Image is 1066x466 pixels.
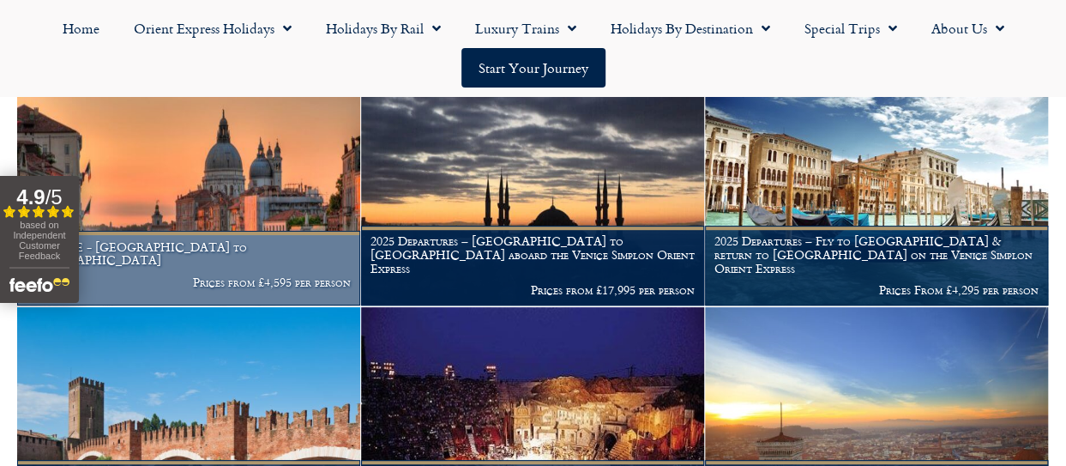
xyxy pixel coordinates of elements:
h1: 2025 Departures – [GEOGRAPHIC_DATA] to [GEOGRAPHIC_DATA] aboard the Venice Simplon Orient Express [370,234,695,275]
a: Holidays by Destination [593,9,787,48]
img: venice aboard the Orient Express [705,72,1048,305]
a: Home [45,9,117,48]
a: Start your Journey [461,48,605,88]
a: Holidays by Rail [309,9,458,48]
h1: 2025 Departures – Fly to [GEOGRAPHIC_DATA] & return to [GEOGRAPHIC_DATA] on the Venice Simplon Or... [714,234,1039,275]
nav: Menu [9,9,1057,88]
a: Special Trips [787,9,914,48]
a: About Us [914,9,1021,48]
p: Prices from £17,995 per person [370,283,695,297]
h1: The VSOE - [GEOGRAPHIC_DATA] to [GEOGRAPHIC_DATA] [27,240,351,268]
a: 2025 Departures – Fly to [GEOGRAPHIC_DATA] & return to [GEOGRAPHIC_DATA] on the Venice Simplon Or... [705,72,1049,306]
a: Orient Express Holidays [117,9,309,48]
a: Luxury Trains [458,9,593,48]
p: Prices From £4,295 per person [714,283,1039,297]
p: Prices from £4,595 per person [27,275,351,289]
img: Orient Express Special Venice compressed [17,72,360,305]
a: 2025 Departures – [GEOGRAPHIC_DATA] to [GEOGRAPHIC_DATA] aboard the Venice Simplon Orient Express... [361,72,705,306]
a: The VSOE - [GEOGRAPHIC_DATA] to [GEOGRAPHIC_DATA] Prices from £4,595 per person [17,72,361,306]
